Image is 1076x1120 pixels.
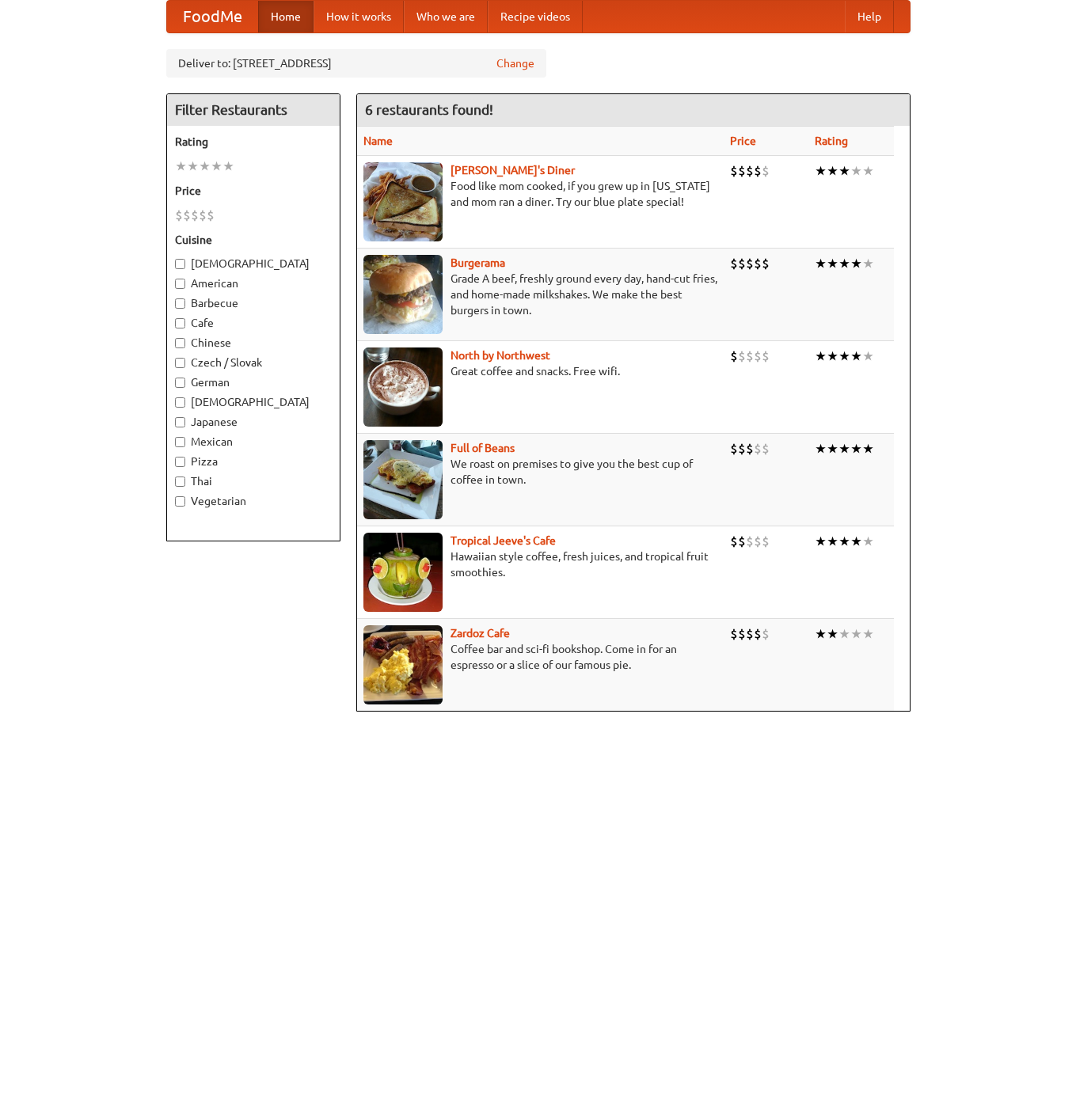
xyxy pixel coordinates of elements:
[838,533,850,550] li: ★
[199,207,207,224] li: $
[738,347,746,365] li: $
[730,255,738,272] li: $
[815,533,827,550] li: ★
[199,158,211,175] li: ★
[815,440,827,457] li: ★
[191,207,199,224] li: $
[862,162,874,180] li: ★
[850,347,862,365] li: ★
[175,295,332,311] label: Barbecue
[738,162,746,180] li: $
[404,1,488,32] a: Who we are
[175,315,332,331] label: Cafe
[363,271,717,318] p: Grade A beef, freshly ground every day, hand-cut fries, and home-made milkshakes. We make the bes...
[167,94,340,126] h4: Filter Restaurants
[730,135,756,147] a: Price
[815,255,827,272] li: ★
[754,347,762,365] li: $
[762,347,770,365] li: $
[175,298,185,309] input: Barbecue
[850,255,862,272] li: ★
[850,533,862,550] li: ★
[862,533,874,550] li: ★
[762,533,770,550] li: $
[363,456,717,488] p: We roast on premises to give you the best cup of coffee in town.
[365,102,493,117] ng-pluralize: 6 restaurants found!
[175,318,185,328] input: Cafe
[175,335,332,351] label: Chinese
[314,1,404,32] a: How it works
[738,533,746,550] li: $
[451,627,510,640] a: Zardoz Cafe
[827,533,838,550] li: ★
[175,397,185,408] input: [DEMOGRAPHIC_DATA]
[850,440,862,457] li: ★
[746,533,754,550] li: $
[730,162,738,180] li: $
[746,255,754,272] li: $
[762,255,770,272] li: $
[175,338,185,348] input: Chinese
[451,534,556,547] b: Tropical Jeeve's Cafe
[827,625,838,643] li: ★
[363,549,717,580] p: Hawaiian style coffee, fresh juices, and tropical fruit smoothies.
[451,164,575,177] a: [PERSON_NAME]'s Diner
[754,440,762,457] li: $
[183,207,191,224] li: $
[222,158,234,175] li: ★
[730,347,738,365] li: $
[746,162,754,180] li: $
[754,255,762,272] li: $
[496,55,534,71] a: Change
[815,135,848,147] a: Rating
[175,355,332,370] label: Czech / Slovak
[175,473,332,489] label: Thai
[175,414,332,430] label: Japanese
[175,158,187,175] li: ★
[175,259,185,269] input: [DEMOGRAPHIC_DATA]
[850,162,862,180] li: ★
[175,275,332,291] label: American
[175,434,332,450] label: Mexican
[827,162,838,180] li: ★
[175,476,185,487] input: Thai
[175,437,185,447] input: Mexican
[175,394,332,410] label: [DEMOGRAPHIC_DATA]
[762,162,770,180] li: $
[754,625,762,643] li: $
[738,625,746,643] li: $
[363,363,717,379] p: Great coffee and snacks. Free wifi.
[175,374,332,390] label: German
[730,625,738,643] li: $
[363,641,717,673] p: Coffee bar and sci-fi bookshop. Come in for an espresso or a slice of our famous pie.
[754,162,762,180] li: $
[838,162,850,180] li: ★
[746,625,754,643] li: $
[363,440,443,519] img: beans.jpg
[738,255,746,272] li: $
[451,349,550,362] b: North by Northwest
[838,347,850,365] li: ★
[175,256,332,271] label: [DEMOGRAPHIC_DATA]
[862,440,874,457] li: ★
[815,625,827,643] li: ★
[815,162,827,180] li: ★
[827,347,838,365] li: ★
[175,358,185,368] input: Czech / Slovak
[762,440,770,457] li: $
[451,442,515,454] a: Full of Beans
[175,232,332,248] h5: Cuisine
[862,255,874,272] li: ★
[166,49,546,78] div: Deliver to: [STREET_ADDRESS]
[862,625,874,643] li: ★
[838,255,850,272] li: ★
[827,255,838,272] li: ★
[363,533,443,612] img: jeeves.jpg
[175,207,183,224] li: $
[746,347,754,365] li: $
[762,625,770,643] li: $
[451,256,505,269] a: Burgerama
